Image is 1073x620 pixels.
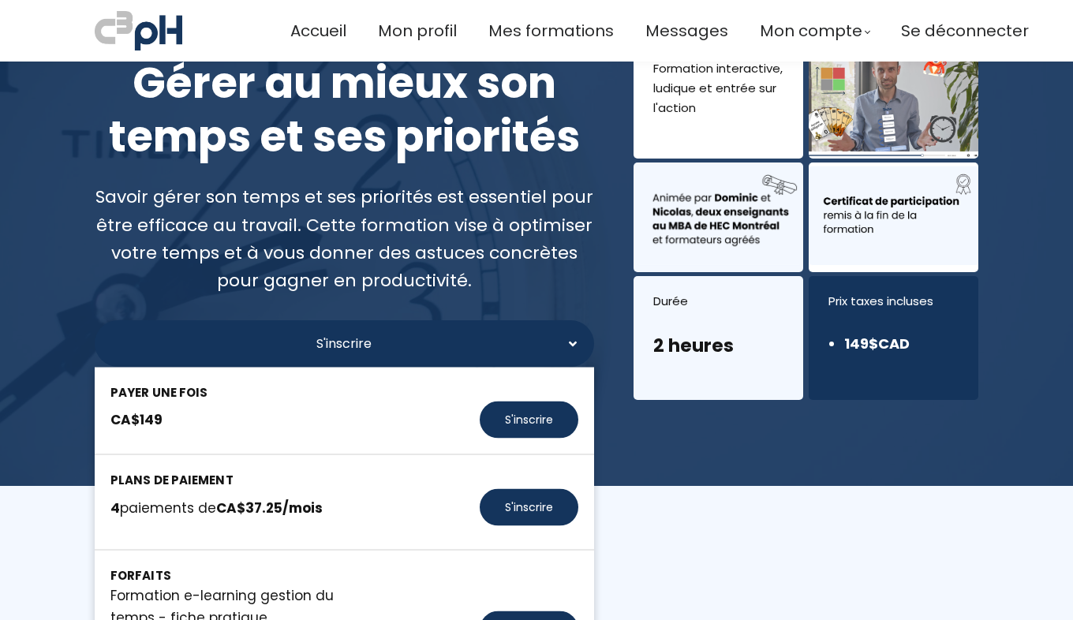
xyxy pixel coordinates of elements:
font: 149$CAD [844,334,910,353]
div: paiements de [110,496,380,518]
a: Mon profil [378,18,457,44]
a: Se déconnecter [901,18,1029,44]
button: S'inscrire [480,401,578,438]
strong: CA$37.25/mois [216,498,323,517]
strong: 4 [110,498,120,517]
img: a70bc7685e0efc0bd0b04b3506828469.jpeg [95,8,182,54]
button: S'inscrire [480,489,578,526]
a: Messages [645,18,728,44]
div: Payer une fois [110,383,578,401]
font: Savoir gérer son temps et ses priorités est essentiel pour être efficace au travail. Cette format... [95,185,593,293]
font: Formation interactive, ludique et entrée sur l'action [653,60,783,116]
span: Mon compte [760,18,862,44]
a: Accueil [290,18,346,44]
a: Mes formations [488,18,614,44]
font: Gérer au mieux son temps et ses priorités [109,53,580,166]
div: Forfaits [110,566,578,585]
div: Plans de paiement [110,470,578,488]
span: S'inscrire [316,334,372,353]
font: Prix ​​taxes incluses [828,293,933,309]
strong: CA$149 [110,410,163,429]
font: Durée [653,293,688,309]
font: 2 heures [653,333,734,358]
